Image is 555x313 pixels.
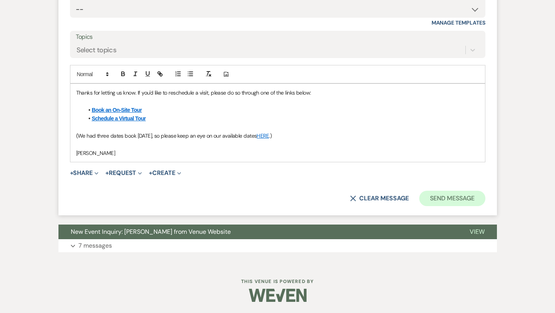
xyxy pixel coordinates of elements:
[78,241,112,251] p: 7 messages
[70,170,99,176] button: Share
[149,170,152,176] span: +
[76,132,479,140] p: (We had three dates book [DATE], so please keep an eye on our available dates .)
[457,225,497,239] button: View
[249,282,307,309] img: Weven Logo
[71,228,231,236] span: New Event Inquiry: [PERSON_NAME] from Venue Website
[432,19,485,26] a: Manage Templates
[92,115,146,122] a: Schedule a Virtual Tour
[77,45,117,55] div: Select topics
[350,195,408,201] button: Clear message
[105,170,109,176] span: +
[105,170,142,176] button: Request
[470,228,485,236] span: View
[70,170,73,176] span: +
[58,239,497,252] button: 7 messages
[58,225,457,239] button: New Event Inquiry: [PERSON_NAME] from Venue Website
[257,132,269,139] a: HERE
[76,32,480,43] label: Topics
[92,107,142,113] a: Book an On-Site Tour
[76,149,479,157] p: [PERSON_NAME]
[149,170,181,176] button: Create
[419,191,485,206] button: Send Message
[76,88,479,97] p: Thanks for letting us know. If you'd like to reschedule a visit, please do so through one of the ...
